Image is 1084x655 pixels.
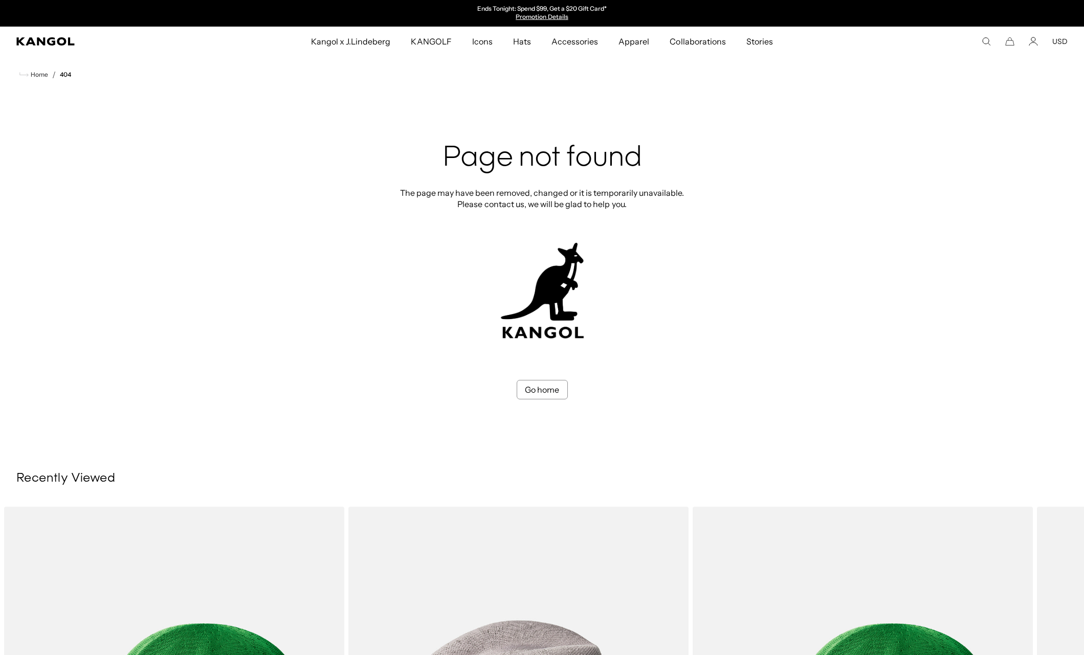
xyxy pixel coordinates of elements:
[16,471,1068,486] h3: Recently Viewed
[397,187,688,210] p: The page may have been removed, changed or it is temporarily unavailable. Please contact us, we w...
[401,27,461,56] a: KANGOLF
[551,27,598,56] span: Accessories
[1005,37,1014,46] button: Cart
[659,27,736,56] a: Collaborations
[437,5,648,21] div: Announcement
[437,5,648,21] slideshow-component: Announcement bar
[29,71,48,78] span: Home
[60,71,71,78] a: 404
[462,27,503,56] a: Icons
[513,27,531,56] span: Hats
[516,13,568,20] a: Promotion Details
[397,142,688,175] h2: Page not found
[437,5,648,21] div: 1 of 2
[301,27,401,56] a: Kangol x J.Lindeberg
[982,37,991,46] summary: Search here
[48,69,56,81] li: /
[736,27,783,56] a: Stories
[618,27,649,56] span: Apparel
[670,27,725,56] span: Collaborations
[541,27,608,56] a: Accessories
[1029,37,1038,46] a: Account
[411,27,451,56] span: KANGOLF
[608,27,659,56] a: Apparel
[517,380,568,399] a: Go home
[19,70,48,79] a: Home
[16,37,206,46] a: Kangol
[311,27,391,56] span: Kangol x J.Lindeberg
[477,5,607,13] p: Ends Tonight: Spend $99, Get a $20 Gift Card*
[1052,37,1068,46] button: USD
[503,27,541,56] a: Hats
[746,27,773,56] span: Stories
[499,242,586,339] img: kangol-404-logo.jpg
[472,27,493,56] span: Icons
